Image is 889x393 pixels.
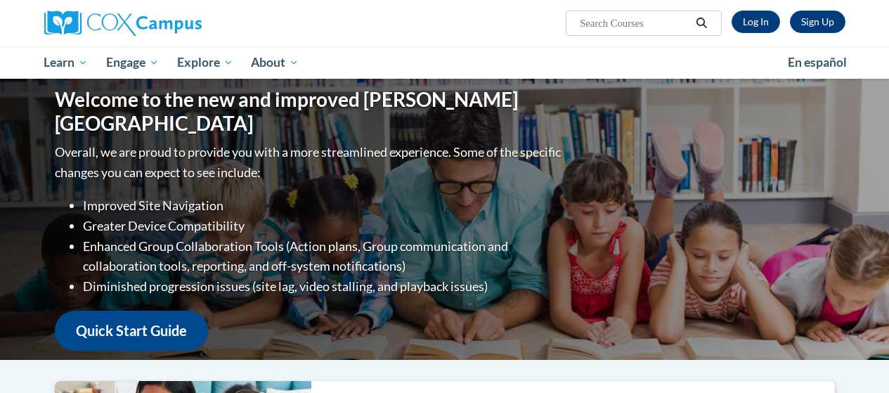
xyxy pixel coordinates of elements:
[732,11,780,33] a: Log In
[106,54,159,71] span: Engage
[177,54,233,71] span: Explore
[44,11,297,36] a: Cox Campus
[55,88,564,135] h1: Welcome to the new and improved [PERSON_NAME][GEOGRAPHIC_DATA]
[578,15,691,32] input: Search Courses
[97,46,168,79] a: Engage
[34,46,856,79] div: Main menu
[55,311,208,351] a: Quick Start Guide
[788,55,847,70] span: En español
[83,236,564,277] li: Enhanced Group Collaboration Tools (Action plans, Group communication and collaboration tools, re...
[251,54,299,71] span: About
[168,46,242,79] a: Explore
[779,48,856,77] a: En español
[44,11,202,36] img: Cox Campus
[691,15,712,32] button: Search
[242,46,308,79] a: About
[83,276,564,297] li: Diminished progression issues (site lag, video stalling, and playback issues)
[83,216,564,236] li: Greater Device Compatibility
[790,11,845,33] a: Register
[55,142,564,183] p: Overall, we are proud to provide you with a more streamlined experience. Some of the specific cha...
[83,195,564,216] li: Improved Site Navigation
[44,54,88,71] span: Learn
[35,46,98,79] a: Learn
